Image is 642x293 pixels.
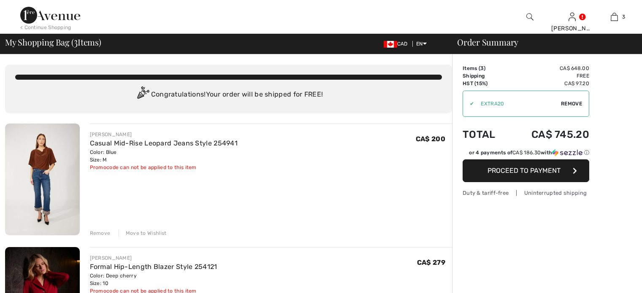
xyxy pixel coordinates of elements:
[588,268,634,289] iframe: Opens a widget where you can find more information
[90,139,238,147] a: Casual Mid-Rise Leopard Jeans Style 254941
[90,164,238,171] div: Promocode can not be applied to this item
[622,13,625,21] span: 3
[416,41,427,47] span: EN
[384,41,411,47] span: CAD
[474,91,561,116] input: Promo code
[508,65,589,72] td: CA$ 648.00
[416,135,445,143] span: CA$ 200
[593,12,635,22] a: 3
[15,86,442,103] div: Congratulations! Your order will be shipped for FREE!
[611,12,618,22] img: My Bag
[463,80,508,87] td: HST (15%)
[90,229,111,237] div: Remove
[526,12,534,22] img: search the website
[561,100,582,108] span: Remove
[488,167,561,175] span: Proceed to Payment
[463,189,589,197] div: Duty & tariff-free | Uninterrupted shipping
[134,86,151,103] img: Congratulation2.svg
[463,72,508,80] td: Shipping
[508,120,589,149] td: CA$ 745.20
[90,148,238,164] div: Color: Blue Size: M
[512,150,541,156] span: CA$ 186.30
[463,100,474,108] div: ✔
[447,38,637,46] div: Order Summary
[508,80,589,87] td: CA$ 97.20
[463,120,508,149] td: Total
[417,258,445,266] span: CA$ 279
[469,149,589,156] div: or 4 payments of with
[480,65,484,71] span: 3
[384,41,397,48] img: Canadian Dollar
[463,159,589,182] button: Proceed to Payment
[5,38,101,46] span: My Shopping Bag ( Items)
[20,7,80,24] img: 1ère Avenue
[90,272,217,287] div: Color: Deep cherry Size: 10
[508,72,589,80] td: Free
[74,36,78,47] span: 3
[569,12,576,22] img: My Info
[90,131,238,138] div: [PERSON_NAME]
[569,13,576,21] a: Sign In
[5,124,80,235] img: Casual Mid-Rise Leopard Jeans Style 254941
[463,65,508,72] td: Items ( )
[20,24,71,31] div: < Continue Shopping
[90,263,217,271] a: Formal Hip-Length Blazer Style 254121
[119,229,167,237] div: Move to Wishlist
[552,149,582,156] img: Sezzle
[463,149,589,159] div: or 4 payments ofCA$ 186.30withSezzle Click to learn more about Sezzle
[551,24,593,33] div: [PERSON_NAME]
[90,254,217,262] div: [PERSON_NAME]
